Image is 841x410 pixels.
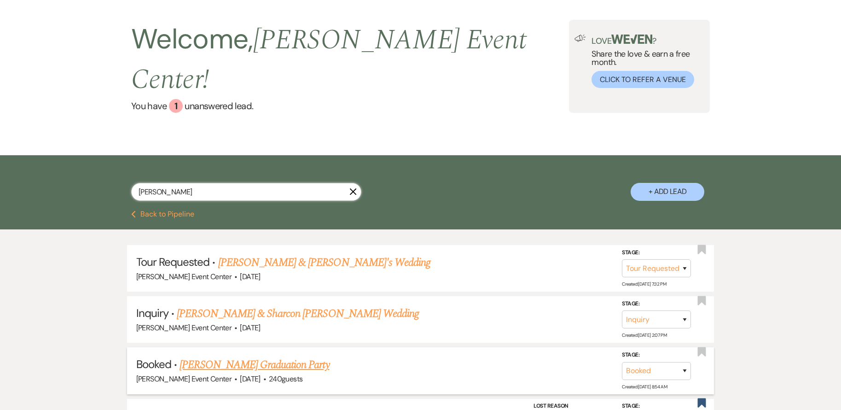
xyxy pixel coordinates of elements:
a: [PERSON_NAME] & Sharcon [PERSON_NAME] Wedding [177,305,419,322]
span: Tour Requested [136,255,210,269]
span: [PERSON_NAME] Event Center ! [131,19,527,101]
img: weven-logo-green.svg [611,35,652,44]
label: Stage: [622,247,691,258]
span: Created: [DATE] 7:32 PM [622,281,666,287]
p: Love ? [592,35,704,45]
span: 240 guests [269,374,302,384]
a: [PERSON_NAME] Graduation Party [180,357,329,373]
label: Stage: [622,299,691,309]
a: You have 1 unanswered lead. [131,99,569,113]
span: [PERSON_NAME] Event Center [136,323,232,333]
div: Share the love & earn a free month. [586,35,704,88]
img: loud-speaker-illustration.svg [574,35,586,42]
span: Created: [DATE] 8:54 AM [622,383,667,389]
a: [PERSON_NAME] & [PERSON_NAME]'s Wedding [218,254,431,271]
span: Inquiry [136,306,168,320]
button: Back to Pipeline [131,211,194,218]
span: [DATE] [240,323,260,333]
input: Search by name, event date, email address or phone number [131,183,361,201]
span: [PERSON_NAME] Event Center [136,374,232,384]
span: [DATE] [240,272,260,281]
button: + Add Lead [631,183,704,201]
span: Booked [136,357,171,371]
label: Stage: [622,350,691,360]
span: [DATE] [240,374,260,384]
div: 1 [169,99,183,113]
span: [PERSON_NAME] Event Center [136,272,232,281]
h2: Welcome, [131,20,569,99]
button: Click to Refer a Venue [592,71,694,88]
span: Created: [DATE] 2:07 PM [622,332,667,338]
